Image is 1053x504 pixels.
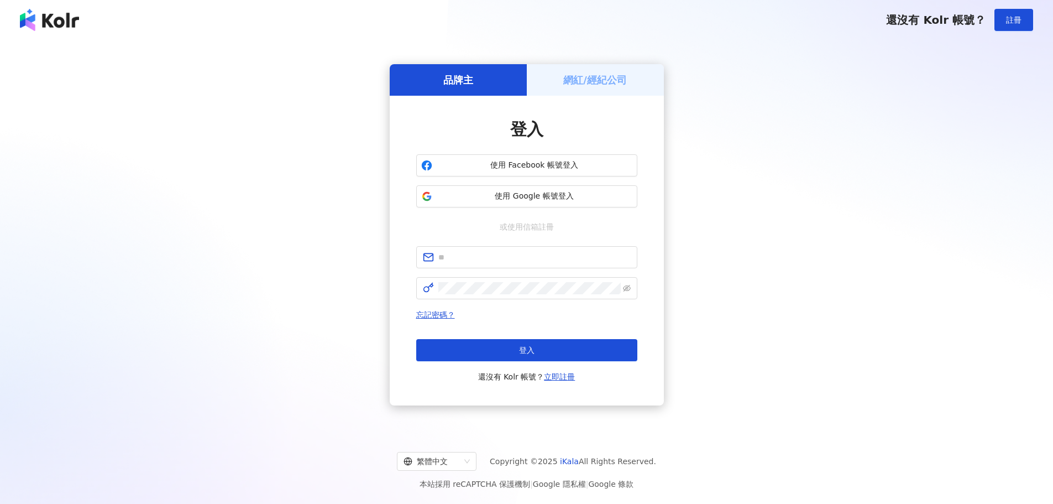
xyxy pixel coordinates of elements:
[519,346,535,355] span: 登入
[437,191,632,202] span: 使用 Google 帳號登入
[416,310,455,319] a: 忘記密碼？
[588,480,633,489] a: Google 條款
[443,73,473,87] h5: 品牌主
[416,154,637,176] button: 使用 Facebook 帳號登入
[416,339,637,361] button: 登入
[623,284,631,292] span: eye-invisible
[563,73,627,87] h5: 網紅/經紀公司
[20,9,79,31] img: logo
[510,119,543,139] span: 登入
[586,480,589,489] span: |
[416,185,637,207] button: 使用 Google 帳號登入
[490,455,656,468] span: Copyright © 2025 All Rights Reserved.
[544,372,575,381] a: 立即註冊
[533,480,586,489] a: Google 隱私權
[492,221,562,233] span: 或使用信箱註冊
[437,160,632,171] span: 使用 Facebook 帳號登入
[560,457,579,466] a: iKala
[404,453,460,470] div: 繁體中文
[420,477,633,491] span: 本站採用 reCAPTCHA 保護機制
[1006,15,1021,24] span: 註冊
[478,370,575,383] span: 還沒有 Kolr 帳號？
[530,480,533,489] span: |
[994,9,1033,31] button: 註冊
[886,13,986,27] span: 還沒有 Kolr 帳號？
